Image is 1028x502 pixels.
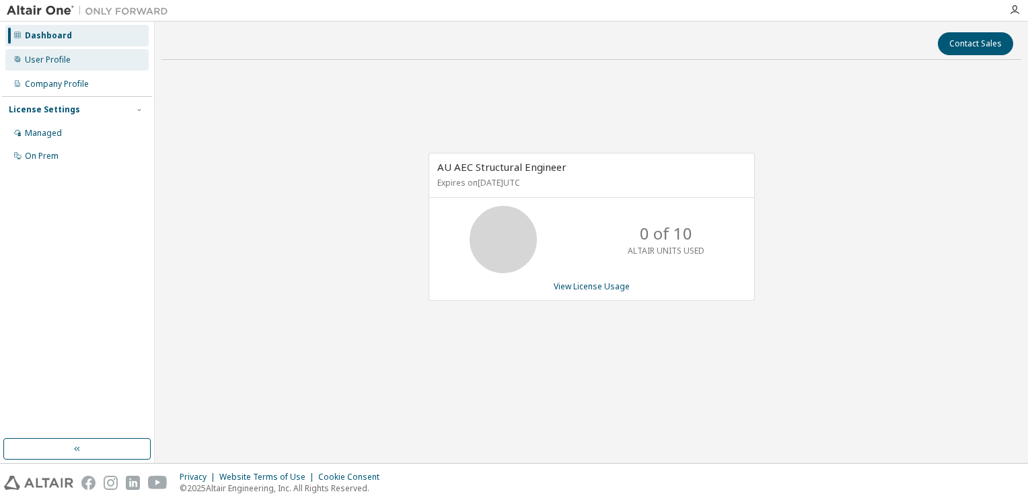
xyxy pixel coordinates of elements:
[25,79,89,89] div: Company Profile
[25,30,72,41] div: Dashboard
[180,472,219,482] div: Privacy
[437,160,566,174] span: AU AEC Structural Engineer
[180,482,388,494] p: © 2025 Altair Engineering, Inc. All Rights Reserved.
[7,4,175,17] img: Altair One
[554,281,630,292] a: View License Usage
[628,245,704,256] p: ALTAIR UNITS USED
[9,104,80,115] div: License Settings
[640,222,692,245] p: 0 of 10
[148,476,168,490] img: youtube.svg
[25,151,59,162] div: On Prem
[104,476,118,490] img: instagram.svg
[938,32,1013,55] button: Contact Sales
[81,476,96,490] img: facebook.svg
[126,476,140,490] img: linkedin.svg
[318,472,388,482] div: Cookie Consent
[25,128,62,139] div: Managed
[219,472,318,482] div: Website Terms of Use
[437,177,743,188] p: Expires on [DATE] UTC
[25,55,71,65] div: User Profile
[4,476,73,490] img: altair_logo.svg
